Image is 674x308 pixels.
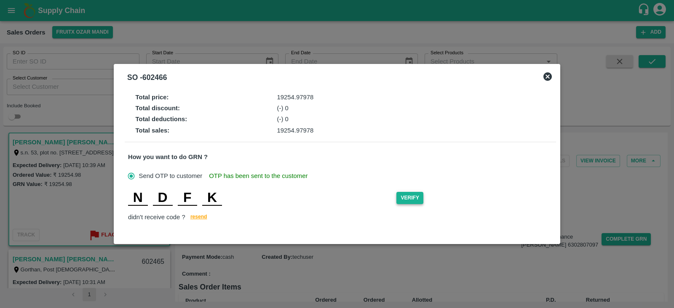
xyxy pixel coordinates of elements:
strong: How you want to do GRN ? [128,154,208,160]
div: SO - 602466 [127,72,167,83]
span: resend [190,212,207,221]
div: didn't receive code ? [128,212,553,223]
span: 19254.97978 [277,94,314,101]
strong: Total price : [136,94,169,101]
strong: Total sales : [136,127,170,134]
span: (-) 0 [277,116,289,122]
span: Send OTP to customer [139,171,203,181]
span: OTP has been sent to the customer [209,171,308,181]
button: Verify [396,192,423,204]
strong: Total deductions : [136,116,187,122]
span: 19254.97978 [277,127,314,134]
button: resend [185,212,212,223]
span: (-) 0 [277,105,289,112]
strong: Total discount : [136,105,180,112]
